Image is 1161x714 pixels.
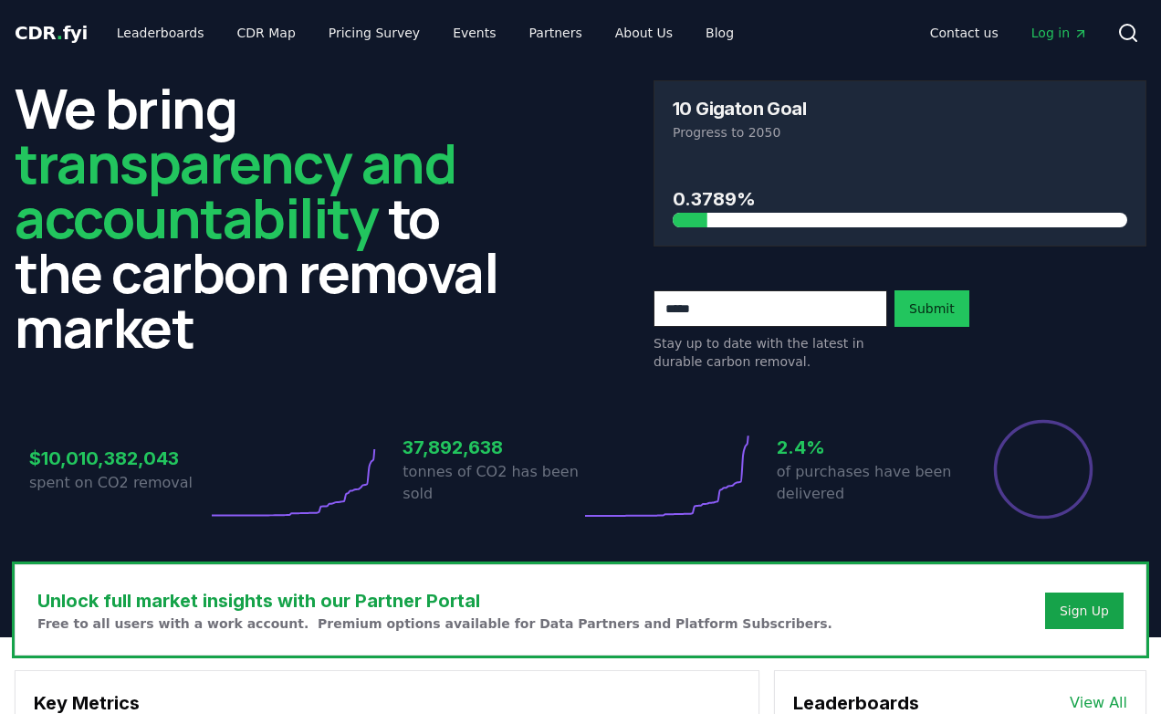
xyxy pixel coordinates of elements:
span: . [57,22,63,44]
a: Events [438,16,510,49]
a: View All [1070,692,1127,714]
a: About Us [601,16,687,49]
a: Blog [691,16,748,49]
nav: Main [102,16,748,49]
p: spent on CO2 removal [29,472,207,494]
button: Sign Up [1045,593,1124,629]
a: CDR.fyi [15,20,88,46]
h3: 2.4% [777,434,955,461]
button: Submit [894,290,969,327]
a: Leaderboards [102,16,219,49]
p: Free to all users with a work account. Premium options available for Data Partners and Platform S... [37,614,832,633]
nav: Main [915,16,1103,49]
div: Percentage of sales delivered [992,418,1094,520]
a: Log in [1017,16,1103,49]
h3: 10 Gigaton Goal [673,100,806,118]
h3: $10,010,382,043 [29,445,207,472]
h3: 37,892,638 [403,434,580,461]
span: CDR fyi [15,22,88,44]
p: of purchases have been delivered [777,461,955,505]
p: tonnes of CO2 has been sold [403,461,580,505]
p: Stay up to date with the latest in durable carbon removal. [654,334,887,371]
a: Pricing Survey [314,16,434,49]
h3: Unlock full market insights with our Partner Portal [37,587,832,614]
a: Partners [515,16,597,49]
span: transparency and accountability [15,125,455,255]
p: Progress to 2050 [673,123,1127,142]
span: Log in [1031,24,1088,42]
h3: 0.3789% [673,185,1127,213]
a: Contact us [915,16,1013,49]
a: Sign Up [1060,602,1109,620]
a: CDR Map [223,16,310,49]
h2: We bring to the carbon removal market [15,80,507,354]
